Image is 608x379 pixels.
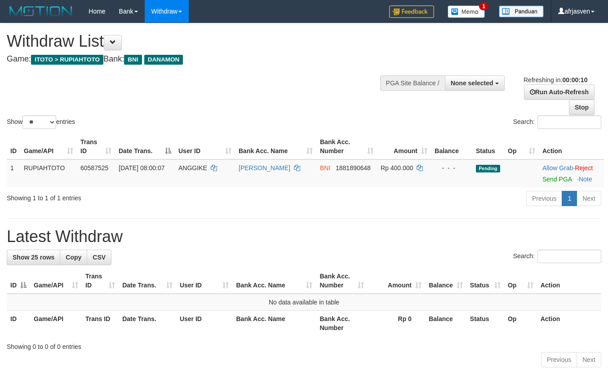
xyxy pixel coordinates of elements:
[541,352,577,367] a: Previous
[20,159,77,187] td: RUPIAHTOTO
[435,163,469,172] div: - - -
[389,5,434,18] img: Feedback.jpg
[119,311,176,336] th: Date Trans.
[124,55,142,65] span: BNI
[7,115,75,129] label: Show entries
[30,268,82,294] th: Game/API: activate to sort column ascending
[448,5,485,18] img: Button%20Memo.svg
[7,228,601,246] h1: Latest Withdraw
[575,164,593,172] a: Reject
[577,191,601,206] a: Next
[542,176,572,183] a: Send PGA
[451,79,493,87] span: None selected
[7,32,396,50] h1: Withdraw List
[472,134,504,159] th: Status
[380,75,445,91] div: PGA Site Balance /
[82,268,119,294] th: Trans ID: activate to sort column ascending
[577,352,601,367] a: Next
[562,191,577,206] a: 1
[513,115,601,129] label: Search:
[80,164,108,172] span: 60587525
[537,115,601,129] input: Search:
[524,84,595,100] a: Run Auto-Refresh
[542,164,575,172] span: ·
[524,76,587,84] span: Refreshing in:
[82,311,119,336] th: Trans ID
[7,294,601,311] td: No data available in table
[77,134,115,159] th: Trans ID: activate to sort column ascending
[368,268,425,294] th: Amount: activate to sort column ascending
[13,254,54,261] span: Show 25 rows
[466,268,504,294] th: Status: activate to sort column ascending
[7,250,60,265] a: Show 25 rows
[504,311,537,336] th: Op
[526,191,562,206] a: Previous
[7,311,30,336] th: ID
[176,268,233,294] th: User ID: activate to sort column ascending
[537,311,601,336] th: Action
[537,250,601,263] input: Search:
[7,159,20,187] td: 1
[476,165,500,172] span: Pending
[431,134,472,159] th: Balance
[7,55,396,64] h4: Game: Bank:
[499,5,544,18] img: panduan.png
[479,2,488,10] span: 1
[176,311,233,336] th: User ID
[93,254,106,261] span: CSV
[144,55,183,65] span: DANAMON
[235,134,316,159] th: Bank Acc. Name: activate to sort column ascending
[22,115,56,129] select: Showentries
[119,164,164,172] span: [DATE] 08:00:07
[316,311,368,336] th: Bank Acc. Number
[381,164,413,172] span: Rp 400.000
[316,134,377,159] th: Bank Acc. Number: activate to sort column ascending
[320,164,330,172] span: BNI
[537,268,601,294] th: Action
[377,134,431,159] th: Amount: activate to sort column ascending
[60,250,87,265] a: Copy
[239,164,290,172] a: [PERSON_NAME]
[445,75,505,91] button: None selected
[425,268,466,294] th: Balance: activate to sort column ascending
[539,134,604,159] th: Action
[542,164,573,172] a: Allow Grab
[569,100,595,115] a: Stop
[579,176,592,183] a: Note
[232,268,316,294] th: Bank Acc. Name: activate to sort column ascending
[7,268,30,294] th: ID: activate to sort column descending
[539,159,604,187] td: ·
[504,268,537,294] th: Op: activate to sort column ascending
[336,164,371,172] span: Copy 1881890648 to clipboard
[425,311,466,336] th: Balance
[562,76,587,84] strong: 00:00:10
[232,311,316,336] th: Bank Acc. Name
[119,268,176,294] th: Date Trans.: activate to sort column ascending
[368,311,425,336] th: Rp 0
[316,268,368,294] th: Bank Acc. Number: activate to sort column ascending
[504,134,539,159] th: Op: activate to sort column ascending
[31,55,103,65] span: ITOTO > RUPIAHTOTO
[466,311,504,336] th: Status
[7,190,247,203] div: Showing 1 to 1 of 1 entries
[178,164,207,172] span: ANGGIKE
[513,250,601,263] label: Search:
[175,134,235,159] th: User ID: activate to sort column ascending
[87,250,111,265] a: CSV
[7,339,601,351] div: Showing 0 to 0 of 0 entries
[66,254,81,261] span: Copy
[20,134,77,159] th: Game/API: activate to sort column ascending
[30,311,82,336] th: Game/API
[7,4,75,18] img: MOTION_logo.png
[115,134,175,159] th: Date Trans.: activate to sort column descending
[7,134,20,159] th: ID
